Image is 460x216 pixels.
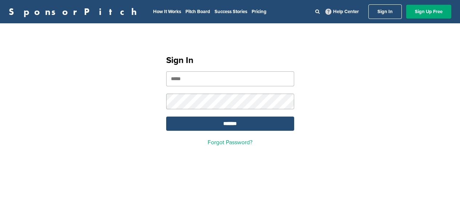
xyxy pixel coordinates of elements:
a: Sign Up Free [406,5,451,19]
a: SponsorPitch [9,7,141,16]
a: Success Stories [215,9,247,15]
a: Help Center [324,7,360,16]
a: Pitch Board [185,9,210,15]
h1: Sign In [166,54,294,67]
a: Forgot Password? [208,139,252,146]
a: Pricing [252,9,267,15]
a: How It Works [153,9,181,15]
a: Sign In [368,4,402,19]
